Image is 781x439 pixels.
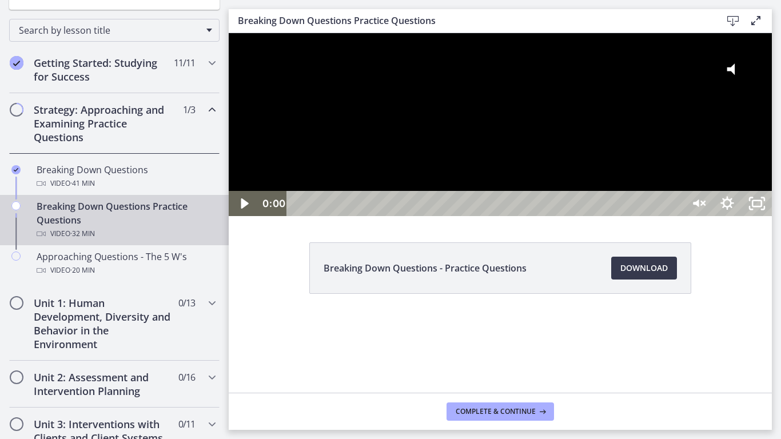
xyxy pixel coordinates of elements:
iframe: Video Lesson [229,33,772,216]
i: Completed [11,165,21,174]
span: · 41 min [70,177,95,190]
div: Video [37,264,215,277]
span: 1 / 3 [183,103,195,117]
div: Breaking Down Questions [37,163,215,190]
span: Complete & continue [456,407,536,416]
button: Complete & continue [447,402,554,421]
div: Breaking Down Questions Practice Questions [37,199,215,241]
div: Video [37,227,215,241]
h2: Strategy: Approaching and Examining Practice Questions [34,103,173,144]
span: 0 / 16 [178,370,195,384]
div: Search by lesson title [9,19,220,42]
button: Unmute [454,158,484,183]
span: Breaking Down Questions - Practice Questions [324,261,527,275]
h2: Unit 2: Assessment and Intervention Planning [34,370,173,398]
button: Show settings menu [484,158,513,183]
div: Video [37,177,215,190]
span: 11 / 11 [174,56,195,70]
span: Search by lesson title [19,24,201,37]
a: Download [611,257,677,280]
h2: Getting Started: Studying for Success [34,56,173,83]
span: Download [620,261,668,275]
div: Approaching Questions - The 5 W's [37,250,215,277]
button: Unfullscreen [513,158,543,183]
h3: Breaking Down Questions Practice Questions [238,14,703,27]
span: 0 / 11 [178,417,195,431]
span: · 32 min [70,227,95,241]
span: · 20 min [70,264,95,277]
h2: Unit 1: Human Development, Diversity and Behavior in the Environment [34,296,173,351]
i: Completed [10,56,23,70]
span: 0 / 13 [178,296,195,310]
